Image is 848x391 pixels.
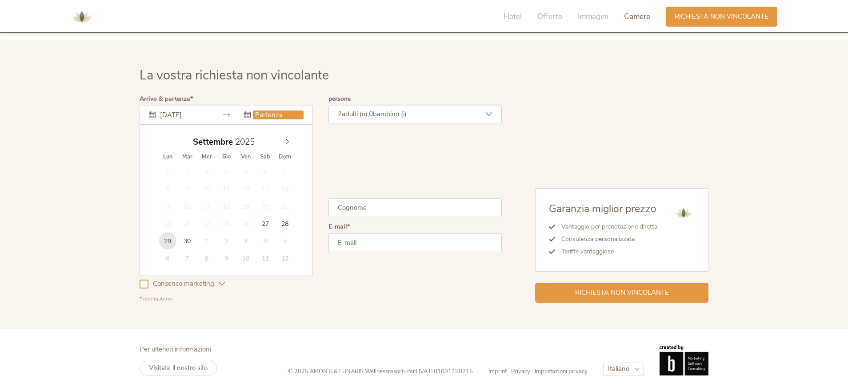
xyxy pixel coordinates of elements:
span: Ottobre 10, 2025 [237,249,254,267]
span: La vostra richiesta non vincolante [140,67,329,84]
span: Settembre 15, 2025 [159,197,176,215]
span: adulti (o), [342,110,369,118]
span: Offerte [537,12,562,22]
span: Richiesta non vincolante [575,288,669,297]
span: Settembre 4, 2025 [217,163,235,180]
span: Settembre [193,138,233,146]
input: Partenza [253,111,304,119]
div: * obbligatorio [140,295,502,303]
input: E-mail [328,233,502,252]
span: Settembre 17, 2025 [198,197,215,215]
span: Imprint [488,367,507,375]
input: Year [233,136,262,148]
span: Ottobre 3, 2025 [237,232,254,249]
span: Settembre 5, 2025 [237,163,254,180]
label: Arrivo & partenza [140,96,193,102]
span: Ven [236,154,256,160]
span: Ottobre 9, 2025 [217,249,235,267]
span: Ottobre 5, 2025 [276,232,293,249]
span: Settembre 1, 2025 [159,163,176,180]
span: Mar [177,154,197,160]
span: Settembre 16, 2025 [179,197,196,215]
a: Impostazioni privacy [535,367,588,375]
img: AMONTI & LUNARIS Wellnessresort [68,4,95,30]
span: Sab [256,154,275,160]
span: © 2025 AMONTI & LUNARIS Wellnessresort [288,367,404,375]
span: Settembre 14, 2025 [276,180,293,197]
span: Dom [275,154,295,160]
span: Settembre 21, 2025 [276,197,293,215]
img: Brandnamic GmbH | Leading Hospitality Solutions [660,345,708,375]
span: Lun [158,154,177,160]
input: Arrivo [158,111,208,119]
label: E-mail [328,224,350,230]
input: Cognome [328,198,502,217]
span: Gio [216,154,236,160]
span: 0 [369,110,373,118]
span: Settembre 29, 2025 [159,232,176,249]
li: Tariffe vantaggiose [555,245,657,258]
span: Ottobre 8, 2025 [198,249,215,267]
span: Camere [624,12,650,22]
span: Hotel [504,12,522,22]
a: AMONTI & LUNARIS Wellnessresort [68,13,95,20]
span: Ottobre 11, 2025 [256,249,274,267]
span: Settembre 30, 2025 [179,232,196,249]
span: Immagini [578,12,608,22]
span: Settembre 28, 2025 [276,215,293,232]
span: Settembre 23, 2025 [179,215,196,232]
a: Privacy [511,367,535,375]
span: 2 [338,110,342,118]
span: Mer [197,154,216,160]
span: Settembre 20, 2025 [256,197,274,215]
span: Settembre 24, 2025 [198,215,215,232]
span: Settembre 7, 2025 [276,163,293,180]
span: Visitate il nostro sito [149,363,208,372]
span: Part.IVA IT01691450215 [406,367,473,375]
span: Ottobre 1, 2025 [198,232,215,249]
span: Consenso marketing [148,279,219,288]
span: Settembre 10, 2025 [198,180,215,197]
span: Settembre 11, 2025 [217,180,235,197]
span: Settembre 25, 2025 [217,215,235,232]
span: Per ulteriori informazioni [140,345,211,354]
span: Ottobre 4, 2025 [256,232,274,249]
span: Settembre 6, 2025 [256,163,274,180]
span: Settembre 22, 2025 [159,215,176,232]
label: persone [328,96,351,102]
span: - [404,367,406,375]
span: Ottobre 6, 2025 [159,249,176,267]
span: Ottobre 2, 2025 [217,232,235,249]
li: Consulenza personalizzata [555,233,657,245]
span: Settembre 18, 2025 [217,197,235,215]
span: Settembre 12, 2025 [237,180,254,197]
span: Settembre 9, 2025 [179,180,196,197]
span: Settembre 13, 2025 [256,180,274,197]
span: Settembre 8, 2025 [159,180,176,197]
span: bambino (i) [373,110,407,118]
span: Settembre 26, 2025 [237,215,254,232]
span: Garanzia miglior prezzo [549,202,656,216]
li: Vantaggio per prenotazione diretta [555,221,657,233]
span: Privacy [511,367,530,375]
span: Settembre 27, 2025 [256,215,274,232]
span: Settembre 2, 2025 [179,163,196,180]
a: Imprint [488,367,511,375]
span: Settembre 19, 2025 [237,197,254,215]
span: Ottobre 12, 2025 [276,249,293,267]
img: AMONTI & LUNARIS Wellnessresort [672,202,695,224]
a: Visitate il nostro sito [140,361,217,375]
span: Richiesta non vincolante [675,12,768,21]
span: Settembre 3, 2025 [198,163,215,180]
span: Ottobre 7, 2025 [179,249,196,267]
